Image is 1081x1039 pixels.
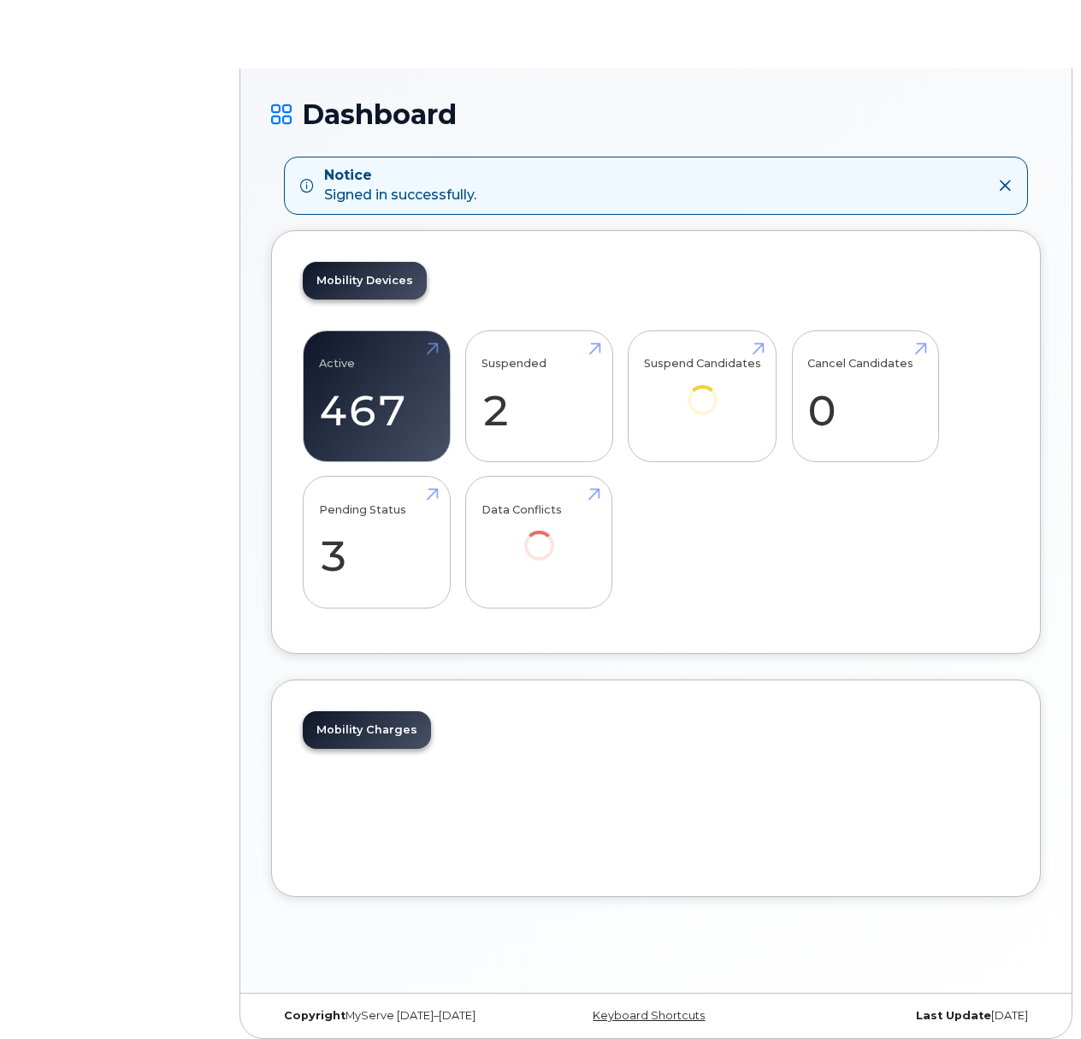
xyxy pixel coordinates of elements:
[324,166,476,186] strong: Notice
[319,486,434,599] a: Pending Status 3
[481,486,597,585] a: Data Conflicts
[303,262,427,300] a: Mobility Devices
[807,340,923,453] a: Cancel Candidates 0
[324,166,476,205] div: Signed in successfully.
[319,340,434,453] a: Active 467
[916,1009,991,1022] strong: Last Update
[593,1009,705,1022] a: Keyboard Shortcuts
[271,1009,528,1023] div: MyServe [DATE]–[DATE]
[271,99,1041,129] h1: Dashboard
[784,1009,1041,1023] div: [DATE]
[481,340,597,453] a: Suspended 2
[303,711,431,749] a: Mobility Charges
[284,1009,346,1022] strong: Copyright
[644,340,761,438] a: Suspend Candidates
